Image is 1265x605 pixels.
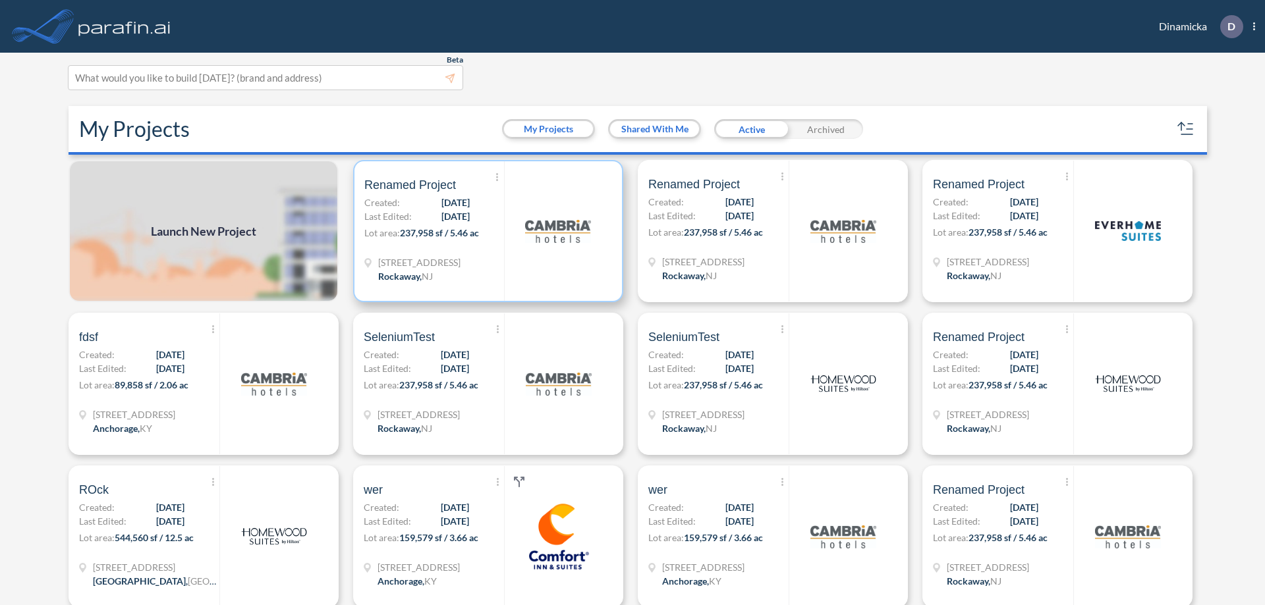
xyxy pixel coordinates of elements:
span: Lot area: [364,379,399,390]
span: 159,579 sf / 3.66 ac [399,532,478,543]
img: logo [76,13,173,39]
span: Lot area: [648,226,684,238]
span: 321 Mt Hope Ave [947,560,1029,574]
span: Anchorage , [662,575,709,587]
span: Lot area: [933,226,969,238]
span: [GEOGRAPHIC_DATA] , [93,575,188,587]
span: SeleniumTest [364,329,435,345]
span: Renamed Project [933,482,1025,498]
img: logo [1095,504,1161,569]
a: fdsfCreated:[DATE]Last Edited:[DATE]Lot area:89,858 sf / 2.06 ac[STREET_ADDRESS]Anchorage,KYlogo [63,313,348,455]
span: Rockaway , [947,423,990,434]
span: KY [424,575,437,587]
span: NJ [422,271,433,282]
span: 237,958 sf / 5.46 ac [399,379,478,390]
p: D [1227,20,1235,32]
span: KY [709,575,721,587]
div: Anchorage, KY [93,421,152,435]
img: add [69,160,339,302]
span: Rockaway , [662,270,706,281]
img: logo [1095,351,1161,417]
span: ROck [79,482,109,498]
div: Anchorage, KY [378,574,437,588]
span: Rockaway , [662,423,706,434]
a: Renamed ProjectCreated:[DATE]Last Edited:[DATE]Lot area:237,958 sf / 5.46 ac[STREET_ADDRESS]Rocka... [632,160,917,302]
span: 321 Mt Hope Ave [947,255,1029,269]
img: logo [526,504,592,569]
span: Created: [933,500,969,514]
a: Launch New Project [69,160,339,302]
div: Rockaway, NJ [662,421,717,435]
div: Anchorage, KY [662,574,721,588]
span: Renamed Project [933,329,1025,345]
div: Rockaway, NJ [662,269,717,282]
img: logo [241,351,307,417]
span: Created: [648,348,684,361]
span: [DATE] [156,348,184,361]
button: Shared With Me [610,121,699,137]
div: Rockaway, NJ [378,269,433,283]
span: Last Edited: [648,361,696,375]
span: Anchorage , [93,423,140,434]
a: Renamed ProjectCreated:[DATE]Last Edited:[DATE]Lot area:237,958 sf / 5.46 ac[STREET_ADDRESS]Rocka... [917,160,1202,302]
span: [DATE] [156,361,184,375]
span: Last Edited: [364,514,411,528]
span: Last Edited: [364,209,412,223]
img: logo [810,198,876,264]
span: 237,958 sf / 5.46 ac [969,226,1048,238]
span: NJ [706,423,717,434]
span: Created: [364,500,399,514]
a: Renamed ProjectCreated:[DATE]Last Edited:[DATE]Lot area:237,958 sf / 5.46 ac[STREET_ADDRESS]Rocka... [917,313,1202,455]
span: Lot area: [79,379,115,390]
span: Lot area: [364,532,399,543]
span: Lot area: [648,532,684,543]
span: Last Edited: [364,361,411,375]
span: Last Edited: [933,514,980,528]
span: NJ [990,423,1001,434]
span: 237,958 sf / 5.46 ac [969,379,1048,390]
span: 1790 Evergreen Rd [378,560,460,574]
span: [DATE] [725,209,754,223]
span: Last Edited: [933,361,980,375]
span: [DATE] [1010,500,1038,514]
span: Beta [447,55,463,65]
span: [DATE] [725,514,754,528]
div: Rockaway, NJ [378,421,432,435]
span: Lot area: [933,379,969,390]
span: Rockaway , [947,575,990,587]
div: Rockaway, NJ [947,574,1001,588]
span: [DATE] [441,361,469,375]
span: 321 Mt Hope Ave [947,408,1029,421]
span: 321 Mt Hope Ave [662,408,745,421]
span: [DATE] [725,361,754,375]
a: Renamed ProjectCreated:[DATE]Last Edited:[DATE]Lot area:237,958 sf / 5.46 ac[STREET_ADDRESS]Rocka... [348,160,632,302]
span: Last Edited: [933,209,980,223]
span: [DATE] [441,196,470,209]
span: [DATE] [725,195,754,209]
span: 237,958 sf / 5.46 ac [684,379,763,390]
span: Lot area: [364,227,400,238]
span: [DATE] [441,500,469,514]
span: [DATE] [725,500,754,514]
span: 13835 Beaumont Hwy [93,560,218,574]
span: Created: [364,348,399,361]
span: Renamed Project [933,176,1025,192]
div: Archived [789,119,863,139]
span: wer [648,482,667,498]
img: logo [525,198,591,264]
span: [DATE] [1010,209,1038,223]
span: [DATE] [441,209,470,223]
span: Renamed Project [364,177,456,193]
div: Rockaway, NJ [947,421,1001,435]
span: 321 Mt Hope Ave [662,255,745,269]
span: 237,958 sf / 5.46 ac [684,226,763,238]
img: logo [1095,198,1161,264]
span: 89,858 sf / 2.06 ac [115,379,188,390]
button: My Projects [504,121,593,137]
div: Dinamicka [1139,15,1255,38]
span: Created: [364,196,400,209]
span: Anchorage , [378,575,424,587]
span: Created: [933,348,969,361]
span: Renamed Project [648,176,740,192]
span: 321 Mt Hope Ave [378,408,460,421]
